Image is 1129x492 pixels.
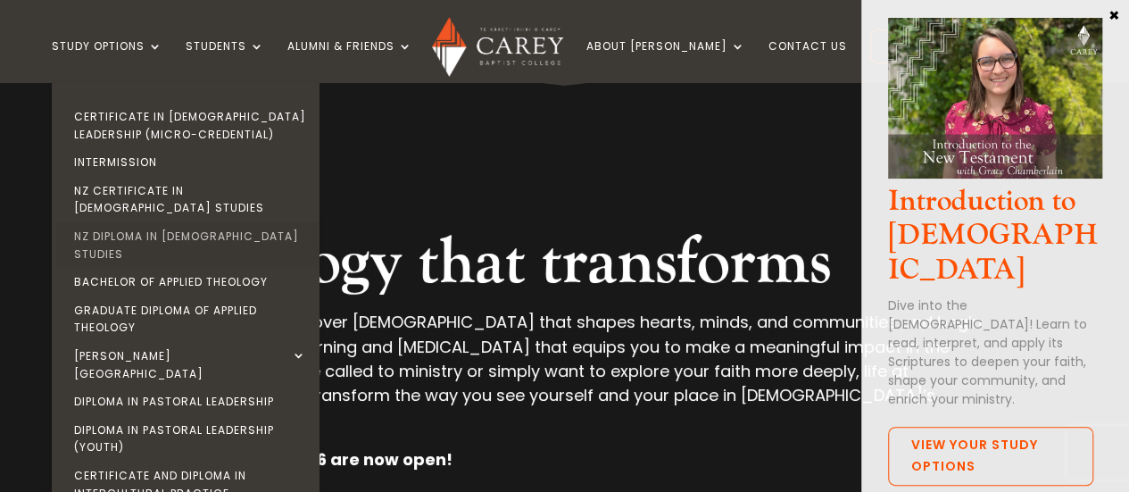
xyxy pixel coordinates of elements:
[888,427,1093,486] a: View Your Study Options
[56,388,324,416] a: Diploma in Pastoral Leadership
[56,222,324,268] a: NZ Diploma in [DEMOGRAPHIC_DATA] Studies
[147,310,982,447] p: We invite you to discover [DEMOGRAPHIC_DATA] that shapes hearts, minds, and communities and begin...
[56,296,324,342] a: Graduate Diploma of Applied Theology
[56,342,324,388] a: [PERSON_NAME][GEOGRAPHIC_DATA]
[586,40,745,82] a: About [PERSON_NAME]
[56,103,324,148] a: Certificate in [DEMOGRAPHIC_DATA] Leadership (Micro-credential)
[432,17,563,77] img: Carey Baptist College
[888,18,1102,179] img: Intro to NT
[56,268,324,296] a: Bachelor of Applied Theology
[56,177,324,222] a: NZ Certificate in [DEMOGRAPHIC_DATA] Studies
[147,224,982,310] h2: Theology that transforms
[888,163,1102,184] a: Intro to NT
[52,40,162,82] a: Study Options
[888,296,1102,409] p: Dive into the [DEMOGRAPHIC_DATA]! Learn to read, interpret, and apply its Scriptures to deepen yo...
[287,40,412,82] a: Alumni & Friends
[888,185,1102,296] h3: Introduction to [DEMOGRAPHIC_DATA]
[56,148,324,177] a: Intermission
[186,40,264,82] a: Students
[1105,6,1123,22] button: Close
[768,40,847,82] a: Contact Us
[56,416,324,462] a: Diploma in Pastoral Leadership (Youth)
